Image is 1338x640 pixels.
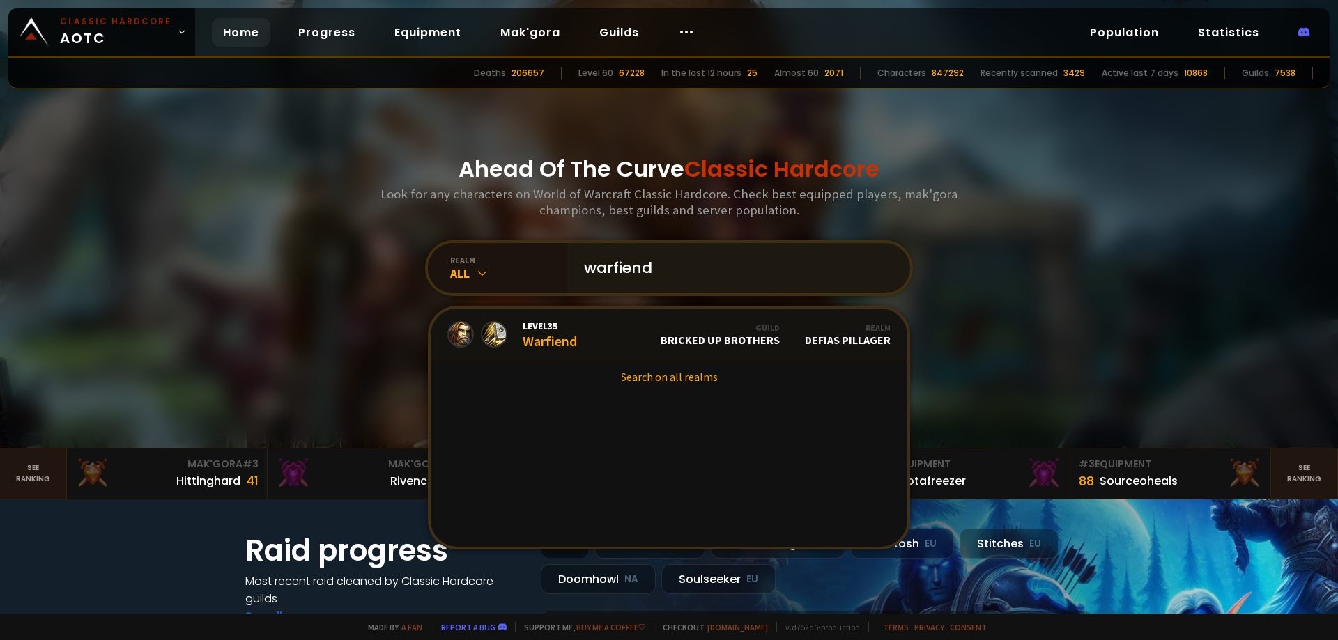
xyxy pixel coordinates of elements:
div: Equipment [878,457,1061,471]
div: Stitches [960,529,1059,559]
div: Guilds [1242,67,1269,79]
a: [DOMAIN_NAME] [707,622,768,632]
div: Nek'Rosh [850,529,954,559]
a: Population [1079,18,1170,47]
span: Level 35 [523,320,577,332]
small: NA [624,572,638,586]
div: Realm [805,322,891,333]
small: EU [1029,537,1041,551]
div: 7538 [1275,67,1295,79]
div: Characters [877,67,926,79]
a: Home [212,18,270,47]
div: Soulseeker [661,564,776,594]
a: Mak'gora [489,18,571,47]
a: #3Equipment88Sourceoheals [1070,448,1271,499]
div: Hittinghard [176,472,240,490]
h1: Ahead Of The Curve [459,153,879,186]
span: Support me, [515,622,645,632]
span: AOTC [60,15,171,49]
a: Guilds [588,18,650,47]
div: 847292 [932,67,964,79]
div: 10868 [1184,67,1208,79]
a: See all progress [245,608,336,624]
div: Level 60 [578,67,613,79]
span: Checkout [654,622,768,632]
div: Mak'Gora [75,457,259,471]
div: 3429 [1063,67,1085,79]
input: Search a character... [576,243,893,293]
div: 67228 [619,67,645,79]
small: Classic Hardcore [60,15,171,28]
div: Mak'Gora [276,457,459,471]
small: EU [746,572,758,586]
a: Privacy [914,622,944,632]
div: Deaths [474,67,506,79]
div: 88 [1079,471,1094,490]
a: a fan [401,622,422,632]
a: Report a bug [441,622,495,632]
a: Terms [883,622,909,632]
a: Equipment [383,18,472,47]
h3: Look for any characters on World of Warcraft Classic Hardcore. Check best equipped players, mak'g... [375,186,963,218]
div: Active last 7 days [1102,67,1178,79]
div: 2071 [824,67,843,79]
span: v. d752d5 - production [776,622,860,632]
a: #2Equipment88Notafreezer [870,448,1070,499]
a: Search on all realms [431,361,907,392]
div: Equipment [1079,457,1262,471]
div: 25 [747,67,758,79]
div: Almost 60 [774,67,819,79]
span: Classic Hardcore [684,153,879,185]
div: Sourceoheals [1100,472,1178,490]
a: Buy me a coffee [576,622,645,632]
div: Doomhowl [541,564,656,594]
a: Statistics [1187,18,1270,47]
div: All [450,265,567,281]
a: Consent [950,622,987,632]
a: Progress [287,18,367,47]
span: # 3 [1079,457,1095,471]
div: Rivench [390,472,434,490]
div: realm [450,255,567,265]
div: BRICKED UP BROTHERS [661,322,780,347]
span: Made by [360,622,422,632]
small: EU [925,537,937,551]
h1: Raid progress [245,529,524,572]
a: Classic HardcoreAOTC [8,8,195,56]
a: Mak'Gora#2Rivench100 [268,448,468,499]
div: Warfiend [523,320,577,350]
div: Defias Pillager [805,322,891,347]
div: Notafreezer [899,472,966,490]
h4: Most recent raid cleaned by Classic Hardcore guilds [245,572,524,607]
div: 41 [246,471,259,490]
div: 206657 [512,67,544,79]
a: Level35WarfiendGuildBRICKED UP BROTHERSRealmDefias Pillager [431,309,907,361]
div: Recently scanned [981,67,1058,79]
div: In the last 12 hours [661,67,741,79]
span: # 3 [243,457,259,471]
a: Seeranking [1271,448,1338,499]
a: Mak'Gora#3Hittinghard41 [67,448,268,499]
div: Guild [661,322,780,333]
